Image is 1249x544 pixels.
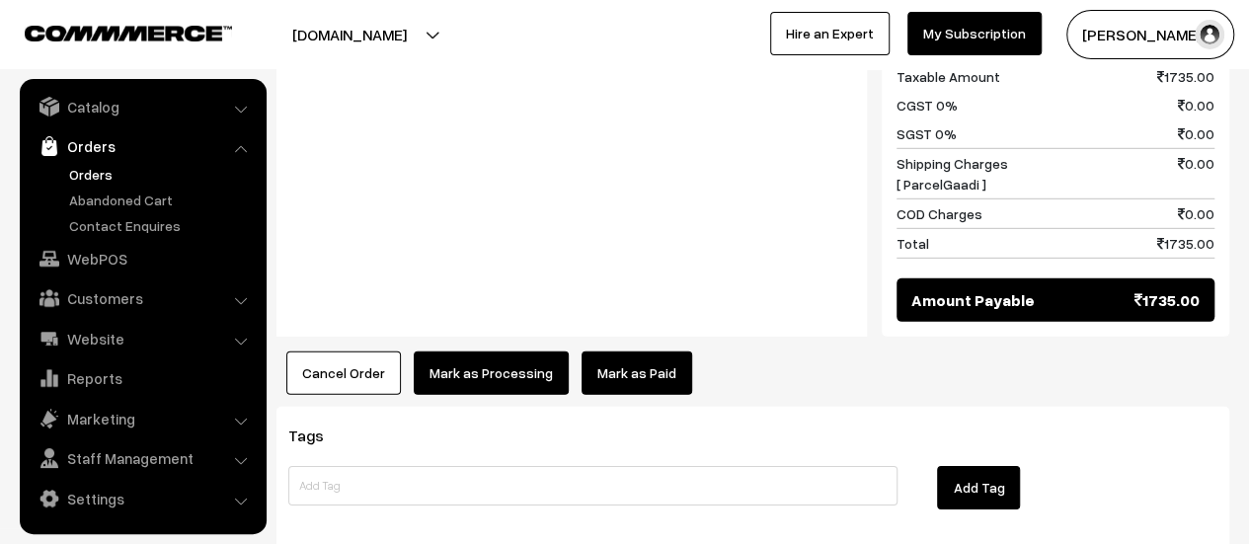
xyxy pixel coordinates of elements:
[25,360,260,396] a: Reports
[582,351,692,395] a: Mark as Paid
[1178,123,1214,144] span: 0.00
[897,66,1000,87] span: Taxable Amount
[770,12,890,55] a: Hire an Expert
[286,351,401,395] button: Cancel Order
[288,466,898,505] input: Add Tag
[907,12,1042,55] a: My Subscription
[897,123,957,144] span: SGST 0%
[25,481,260,516] a: Settings
[25,89,260,124] a: Catalog
[64,190,260,210] a: Abandoned Cart
[897,153,1008,194] span: Shipping Charges [ ParcelGaadi ]
[1195,20,1224,49] img: user
[1157,233,1214,254] span: 1735.00
[25,26,232,40] img: COMMMERCE
[1178,203,1214,224] span: 0.00
[1157,66,1214,87] span: 1735.00
[25,20,197,43] a: COMMMERCE
[897,233,929,254] span: Total
[25,241,260,276] a: WebPOS
[25,280,260,316] a: Customers
[1178,153,1214,194] span: 0.00
[897,203,982,224] span: COD Charges
[25,321,260,356] a: Website
[911,288,1035,312] span: Amount Payable
[25,401,260,436] a: Marketing
[25,128,260,164] a: Orders
[64,215,260,236] a: Contact Enquires
[288,426,348,445] span: Tags
[223,10,476,59] button: [DOMAIN_NAME]
[1066,10,1234,59] button: [PERSON_NAME]
[937,466,1020,509] button: Add Tag
[414,351,569,395] button: Mark as Processing
[897,95,958,116] span: CGST 0%
[1134,288,1200,312] span: 1735.00
[25,440,260,476] a: Staff Management
[1178,95,1214,116] span: 0.00
[64,164,260,185] a: Orders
